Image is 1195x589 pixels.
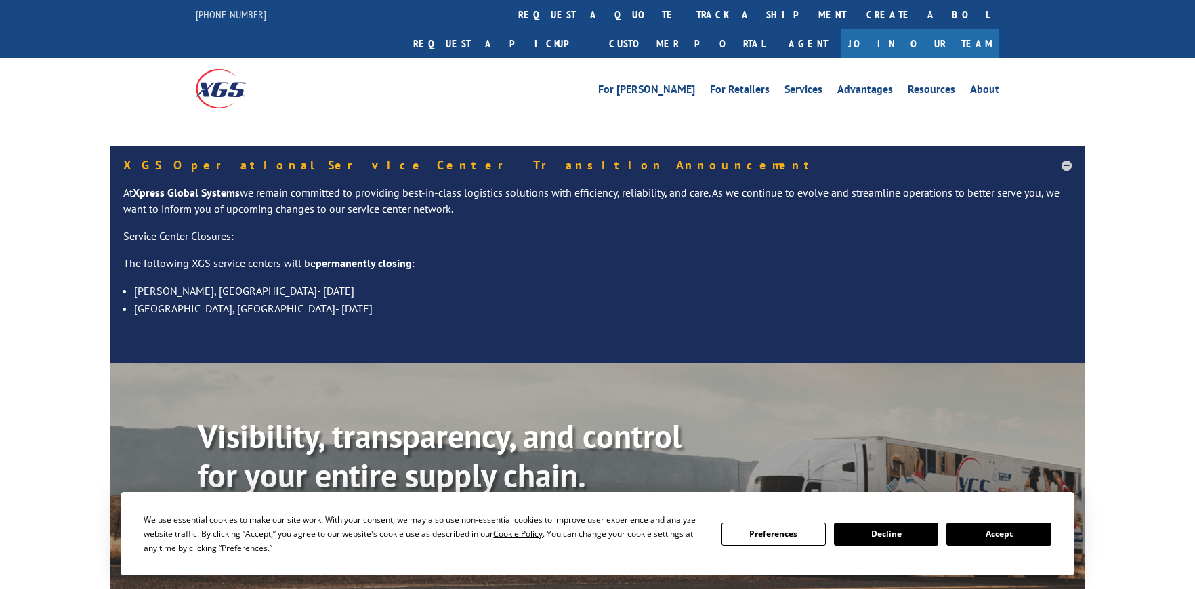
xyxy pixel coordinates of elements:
[134,300,1072,317] li: [GEOGRAPHIC_DATA], [GEOGRAPHIC_DATA]- [DATE]
[198,415,682,496] b: Visibility, transparency, and control for your entire supply chain.
[908,84,955,99] a: Resources
[775,29,841,58] a: Agent
[598,84,695,99] a: For [PERSON_NAME]
[493,528,543,540] span: Cookie Policy
[222,542,268,554] span: Preferences
[970,84,999,99] a: About
[144,512,705,555] div: We use essential cookies to make our site work. With your consent, we may also use non-essential ...
[123,256,1072,283] p: The following XGS service centers will be :
[123,185,1072,228] p: At we remain committed to providing best-in-class logistics solutions with efficiency, reliabilit...
[837,84,893,99] a: Advantages
[710,84,770,99] a: For Retailers
[841,29,999,58] a: Join Our Team
[316,256,412,270] strong: permanently closing
[599,29,775,58] a: Customer Portal
[834,523,938,546] button: Decline
[403,29,599,58] a: Request a pickup
[196,7,266,21] a: [PHONE_NUMBER]
[721,523,826,546] button: Preferences
[121,492,1074,575] div: Cookie Consent Prompt
[123,229,234,243] u: Service Center Closures:
[123,159,1072,171] h5: XGS Operational Service Center Transition Announcement
[946,523,1051,546] button: Accept
[134,282,1072,300] li: [PERSON_NAME], [GEOGRAPHIC_DATA]- [DATE]
[784,84,822,99] a: Services
[133,186,240,199] strong: Xpress Global Systems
